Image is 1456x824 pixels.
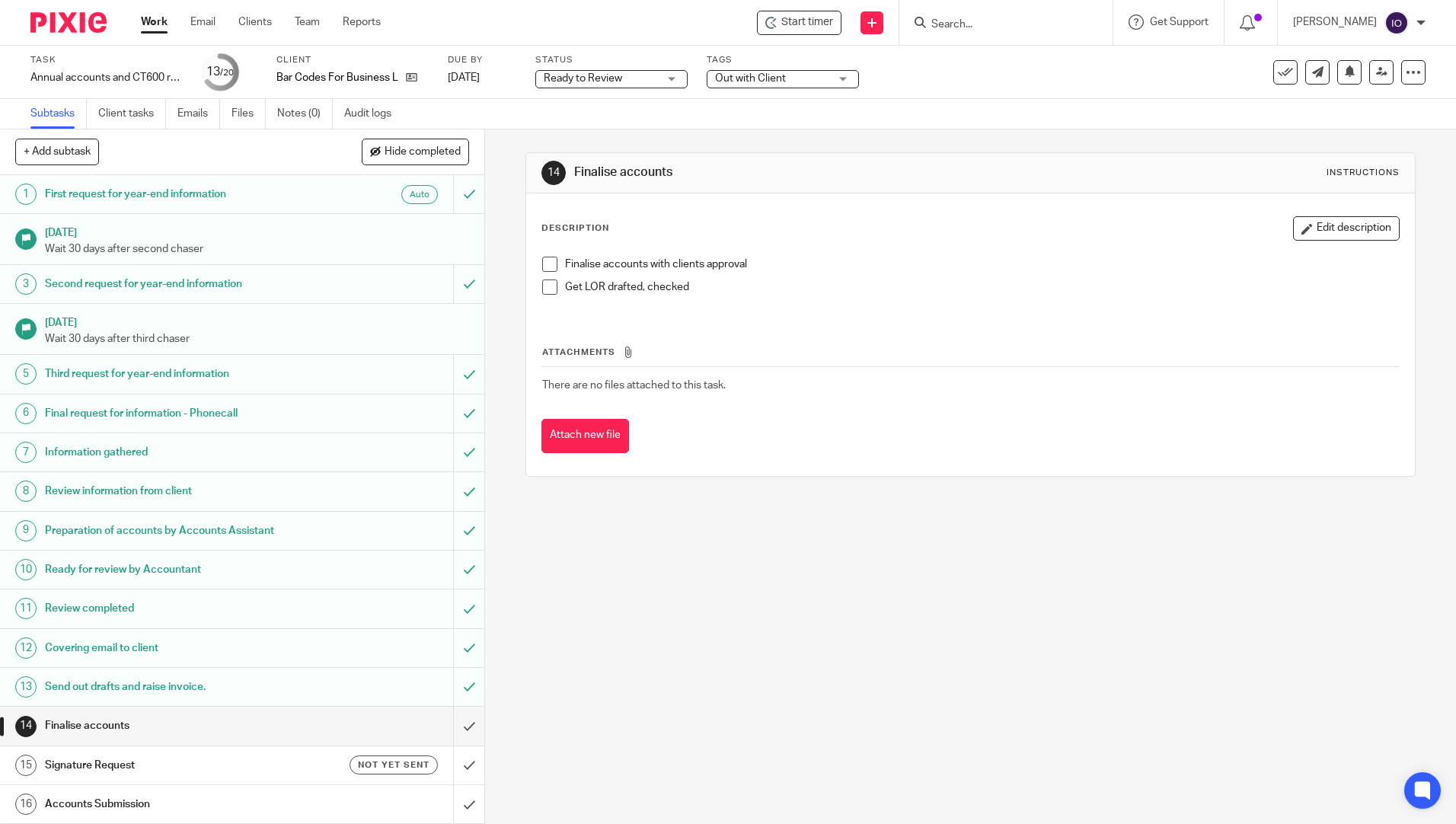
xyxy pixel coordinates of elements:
[385,146,461,158] span: Hide completed
[707,54,859,66] label: Tags
[544,73,622,84] span: Ready to Review
[541,222,609,235] p: Description
[1384,11,1409,35] img: svg%3E
[1150,17,1209,27] span: Get Support
[30,99,87,129] a: Subtasks
[231,99,266,129] a: Files
[45,183,307,206] h1: First request for year-end information
[276,54,429,66] label: Client
[295,14,320,30] a: Team
[358,759,429,771] span: Not yet sent
[1293,14,1377,30] p: [PERSON_NAME]
[206,63,234,81] div: 13
[15,794,37,815] div: 16
[45,402,307,425] h1: Final request for information - Phonecall
[238,14,272,30] a: Clients
[45,597,307,620] h1: Review completed
[45,241,470,257] p: Wait 30 days after second chaser
[15,755,37,776] div: 15
[565,279,1398,295] p: Get LOR drafted, checked
[30,12,107,33] img: Pixie
[45,714,307,737] h1: Finalise accounts
[141,14,168,30] a: Work
[15,273,37,295] div: 3
[45,637,307,660] h1: Covering email to client
[565,257,1398,272] p: Finalise accounts with clients approval
[1327,167,1400,179] div: Instructions
[45,273,307,295] h1: Second request for year-end information
[757,11,841,35] div: Bar Codes For Business Ltd - Annual accounts and CT600 return - NON BOOKKEEPING CLIENTS
[45,558,307,581] h1: Ready for review by Accountant
[448,54,516,66] label: Due by
[30,54,183,66] label: Task
[15,520,37,541] div: 9
[45,311,470,331] h1: [DATE]
[45,362,307,385] h1: Third request for year-end information
[45,480,307,503] h1: Review information from client
[45,441,307,464] h1: Information gathered
[15,716,37,737] div: 14
[401,185,438,204] div: Auto
[343,14,381,30] a: Reports
[15,676,37,698] div: 13
[15,637,37,659] div: 12
[715,73,786,84] span: Out with Client
[448,72,480,83] span: [DATE]
[98,99,166,129] a: Client tasks
[15,139,99,164] button: + Add subtask
[15,481,37,502] div: 8
[45,222,470,241] h1: [DATE]
[15,559,37,580] div: 10
[541,161,566,185] div: 14
[15,184,37,205] div: 1
[15,598,37,619] div: 11
[45,793,307,816] h1: Accounts Submission
[15,363,37,385] div: 5
[45,519,307,542] h1: Preparation of accounts by Accounts Assistant
[541,419,629,453] button: Attach new file
[177,99,220,129] a: Emails
[276,70,398,85] p: Bar Codes For Business Ltd
[535,54,688,66] label: Status
[15,403,37,424] div: 6
[542,348,615,356] span: Attachments
[277,99,333,129] a: Notes (0)
[574,164,1003,180] h1: Finalise accounts
[362,139,469,164] button: Hide completed
[781,14,833,30] span: Start timer
[45,754,307,777] h1: Signature Request
[190,14,216,30] a: Email
[344,99,403,129] a: Audit logs
[45,331,470,347] p: Wait 30 days after third chaser
[930,18,1067,32] input: Search
[542,380,726,391] span: There are no files attached to this task.
[220,69,234,77] small: /20
[15,442,37,463] div: 7
[30,70,183,85] div: Annual accounts and CT600 return - NON BOOKKEEPING CLIENTS
[45,675,307,698] h1: Send out drafts and raise invoice.
[1293,216,1400,241] button: Edit description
